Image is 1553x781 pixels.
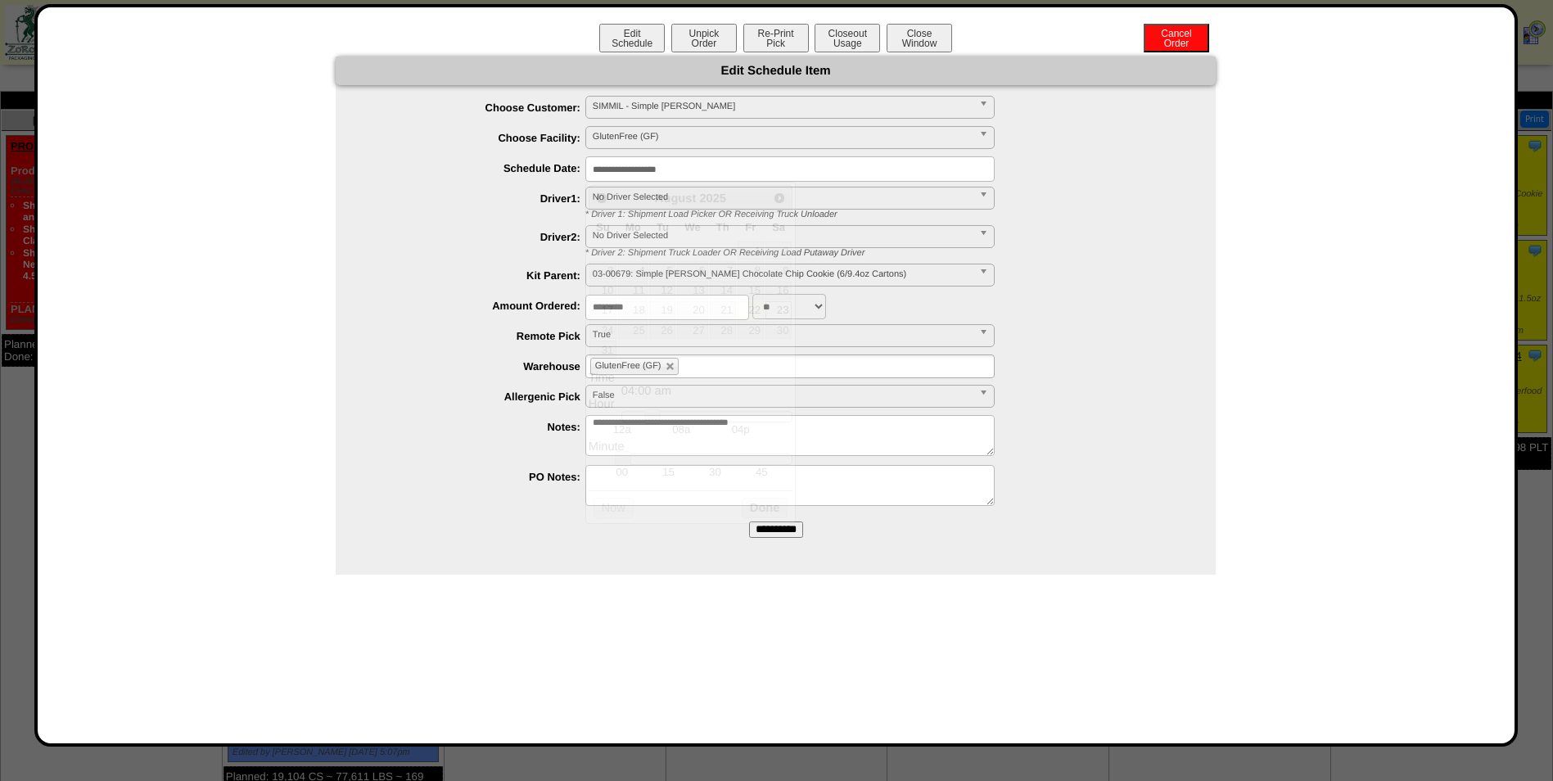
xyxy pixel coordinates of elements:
button: CancelOrder [1144,24,1209,52]
button: CloseoutUsage [815,24,880,52]
label: Choose Customer: [368,102,585,114]
td: 15 [645,465,692,479]
a: 19 [649,301,675,319]
label: Schedule Date: [368,162,585,174]
span: August [655,192,696,205]
a: 17 [589,301,616,319]
a: 10 [589,281,616,299]
a: Prev [591,187,612,209]
a: 31 [589,341,616,359]
div: * Driver 2: Shipment Truck Loader OR Receiving Load Putaway Driver [573,248,1216,258]
label: Driver1: [368,192,585,205]
a: 4 [618,261,648,279]
span: 2025 [699,192,726,205]
dt: Time [589,372,792,385]
div: Edit Schedule Item [336,56,1216,85]
label: Notes: [368,421,585,433]
a: 8 [738,261,764,279]
a: 3 [589,261,616,279]
a: 9 [765,261,792,279]
a: 2 [765,242,792,260]
a: 21 [710,301,736,319]
a: 27 [677,321,707,339]
span: Thursday [716,221,729,233]
a: 13 [677,281,707,299]
button: Now [594,498,634,518]
a: 7 [710,261,736,279]
button: EditSchedule [599,24,665,52]
a: 16 [765,281,792,299]
a: 14 [710,281,736,299]
td: 30 [692,465,738,479]
button: Done [742,498,788,518]
a: 1 [738,242,764,260]
label: Kit Parent: [368,269,585,282]
td: 12a [593,422,652,436]
a: 11 [618,281,648,299]
a: 29 [738,321,764,339]
a: 26 [649,321,675,339]
label: Warehouse [368,360,585,372]
a: 12 [649,281,675,299]
button: Re-PrintPick [743,24,809,52]
a: CloseWindow [885,37,954,49]
span: GlutenFree (GF) [593,127,973,147]
td: 45 [738,465,785,479]
label: Amount Ordered: [368,300,585,312]
a: 30 [765,321,792,339]
span: Saturday [772,221,785,233]
div: * Driver 1: Shipment Load Picker OR Receiving Truck Unloader [573,210,1216,219]
span: Friday [745,221,756,233]
span: Sunday [596,221,610,233]
a: Next [769,187,790,209]
span: Monday [625,221,641,233]
label: Allergenic Pick [368,390,585,403]
dt: Minute [589,440,792,454]
td: 04p [711,422,770,436]
button: UnpickOrder [671,24,737,52]
a: 24 [589,321,616,339]
span: Tuesday [657,221,669,233]
a: 28 [710,321,736,339]
label: Remote Pick [368,330,585,342]
a: 18 [618,301,648,319]
td: 00 [598,465,645,479]
a: 25 [618,321,648,339]
dd: 04:00 am [621,385,792,398]
a: 6 [677,261,707,279]
a: 5 [649,261,675,279]
a: 15 [738,281,764,299]
a: 22 [738,301,764,319]
a: 23 [765,301,792,319]
td: 08a [652,422,711,436]
label: Driver2: [368,231,585,243]
label: Choose Facility: [368,132,585,144]
dt: Hour [589,398,792,411]
span: Next [773,192,786,205]
span: Prev [595,192,608,205]
a: 20 [677,301,707,319]
span: Wednesday [684,221,701,233]
label: PO Notes: [368,471,585,483]
button: CloseWindow [887,24,952,52]
span: SIMMIL - Simple [PERSON_NAME] [593,97,973,116]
